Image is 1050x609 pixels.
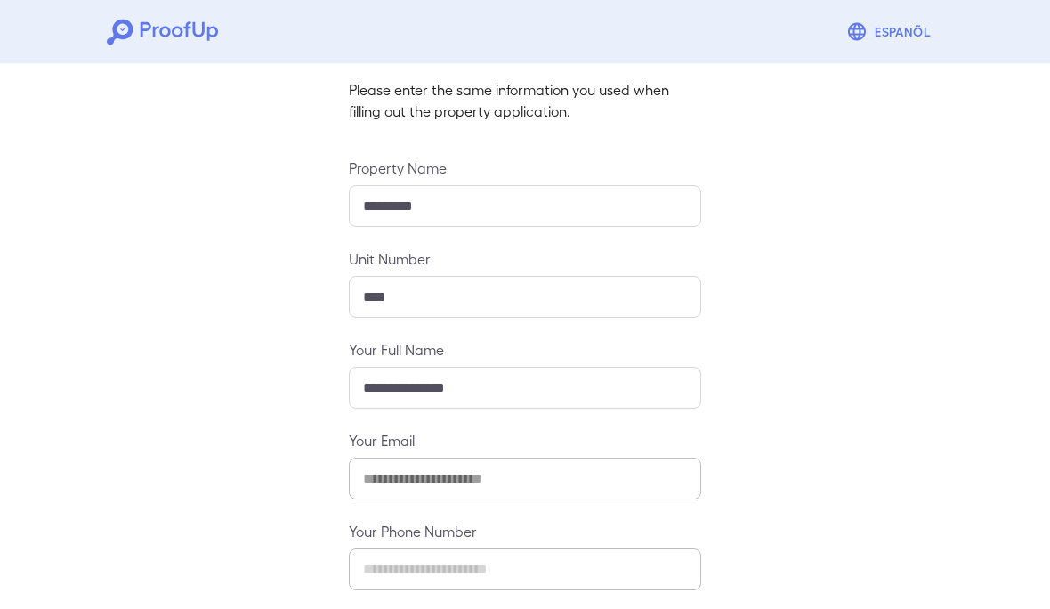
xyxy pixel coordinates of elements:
label: Your Phone Number [349,522,701,542]
label: Your Full Name [349,340,701,361]
p: Please enter the same information you used when filling out the property application. [349,80,701,123]
label: Your Email [349,431,701,451]
label: Unit Number [349,249,701,270]
button: Espanõl [839,14,943,50]
label: Property Name [349,158,701,179]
